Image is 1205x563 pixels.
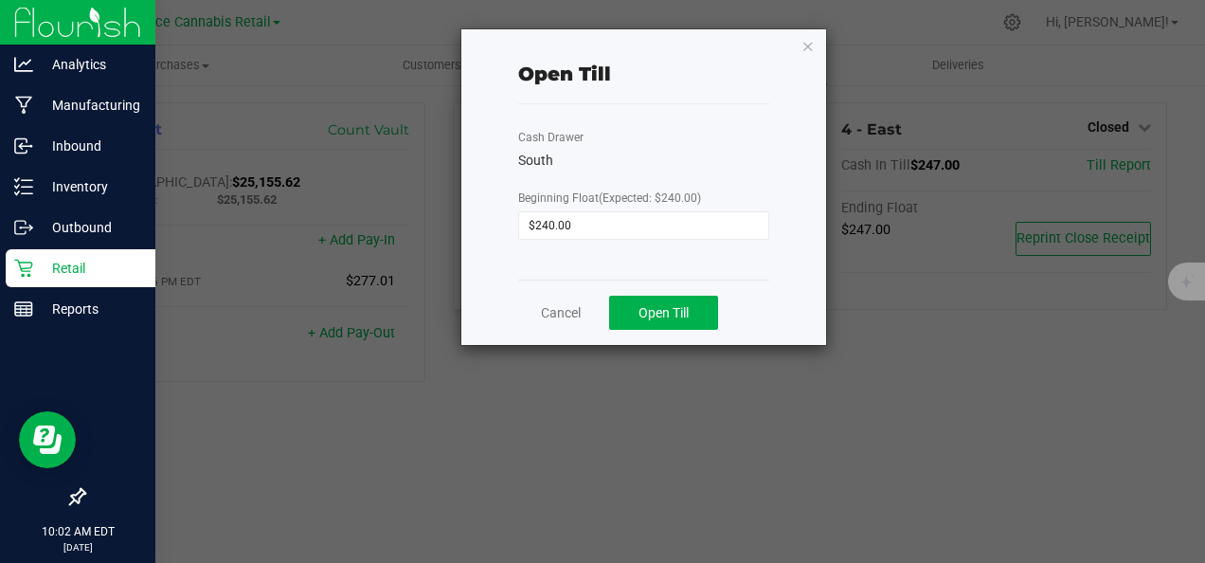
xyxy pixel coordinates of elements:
label: Cash Drawer [518,129,584,146]
div: Open Till [518,60,611,88]
p: Inventory [33,175,147,198]
p: 10:02 AM EDT [9,523,147,540]
div: South [518,151,768,171]
p: Manufacturing [33,94,147,117]
inline-svg: Manufacturing [14,96,33,115]
span: Beginning Float [518,191,701,205]
span: Open Till [638,305,689,320]
inline-svg: Outbound [14,218,33,237]
p: Analytics [33,53,147,76]
p: Retail [33,257,147,280]
inline-svg: Inbound [14,136,33,155]
inline-svg: Reports [14,300,33,318]
p: [DATE] [9,540,147,554]
inline-svg: Analytics [14,55,33,74]
inline-svg: Inventory [14,177,33,196]
span: (Expected: $240.00) [599,191,701,205]
a: Cancel [541,303,581,323]
button: Open Till [609,296,718,330]
p: Inbound [33,135,147,157]
p: Reports [33,298,147,320]
p: Outbound [33,216,147,239]
iframe: Resource center [19,411,76,468]
inline-svg: Retail [14,259,33,278]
